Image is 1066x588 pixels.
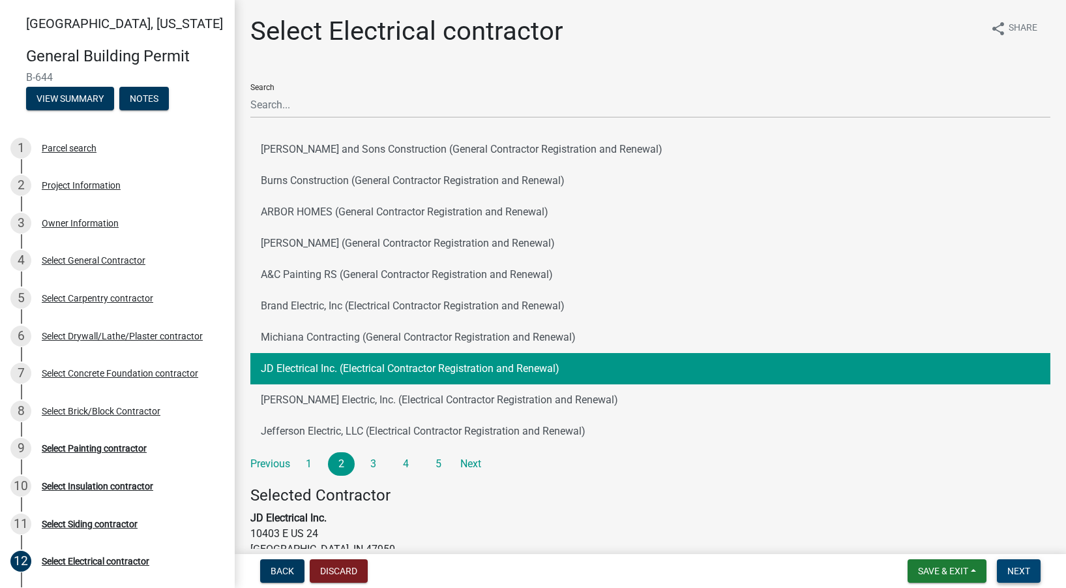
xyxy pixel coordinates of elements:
span: Back [271,566,294,576]
button: [PERSON_NAME] (General Contractor Registration and Renewal) [250,228,1050,259]
div: Select Insulation contractor [42,482,153,491]
button: shareShare [980,16,1048,41]
div: 7 [10,363,31,384]
div: Select General Contractor [42,256,145,265]
wm-modal-confirm: Summary [26,94,114,104]
button: Discard [310,559,368,583]
input: Search... [250,91,1050,118]
span: B-644 [26,71,209,84]
div: 1 [10,138,31,159]
button: Burns Construction (General Contractor Registration and Renewal) [250,165,1050,196]
div: 6 [10,326,31,347]
nav: Page navigation [250,452,1050,476]
button: Next [997,559,1041,583]
div: 8 [10,401,31,422]
div: Select Siding contractor [42,519,138,529]
div: 4 [10,250,31,271]
a: 2 [328,452,355,476]
div: 11 [10,514,31,534]
strong: JD Electrical Inc. [250,512,327,524]
i: share [990,21,1006,37]
button: Save & Exit [908,559,986,583]
div: 3 [10,213,31,234]
button: Michiana Contracting (General Contractor Registration and Renewal) [250,322,1050,353]
a: 1 [295,452,323,476]
button: Jefferson Electric, LLC (Electrical Contractor Registration and Renewal) [250,416,1050,447]
div: Select Electrical contractor [42,557,149,566]
a: 5 [424,452,452,476]
button: [PERSON_NAME] Electric, Inc. (Electrical Contractor Registration and Renewal) [250,384,1050,416]
button: [PERSON_NAME] and Sons Construction (General Contractor Registration and Renewal) [250,134,1050,165]
button: Notes [119,87,169,110]
span: [GEOGRAPHIC_DATA], [US_STATE] [26,16,223,31]
div: Select Painting contractor [42,444,147,453]
div: Select Drywall/Lathe/Plaster contractor [42,332,203,341]
button: Brand Electric, Inc (Electrical Contractor Registration and Renewal) [250,290,1050,322]
span: Next [1007,566,1030,576]
div: Parcel search [42,144,96,153]
a: 3 [360,452,387,476]
div: Select Carpentry contractor [42,294,153,303]
button: JD Electrical Inc. (Electrical Contractor Registration and Renewal) [250,353,1050,384]
h4: Selected Contractor [250,486,1050,505]
a: Previous [250,452,290,476]
div: Project Information [42,181,121,190]
button: View Summary [26,87,114,110]
div: 12 [10,551,31,572]
div: 9 [10,438,31,459]
button: ARBOR HOMES (General Contractor Registration and Renewal) [250,196,1050,228]
h4: General Building Permit [26,47,224,66]
div: 5 [10,288,31,309]
a: Next [457,452,484,476]
button: A&C Painting RS (General Contractor Registration and Renewal) [250,259,1050,290]
button: Back [260,559,304,583]
span: Save & Exit [918,566,968,576]
div: Select Brick/Block Contractor [42,407,160,416]
div: Owner Information [42,219,119,228]
div: 10 [10,476,31,497]
h1: Select Electrical contractor [250,16,563,47]
wm-modal-confirm: Notes [119,94,169,104]
div: Select Concrete Foundation contractor [42,369,198,378]
span: Share [1009,21,1037,37]
a: 4 [392,452,420,476]
div: 2 [10,175,31,196]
